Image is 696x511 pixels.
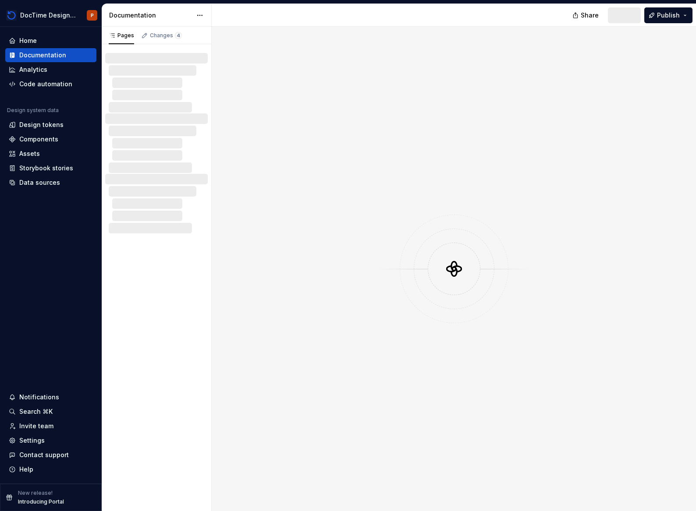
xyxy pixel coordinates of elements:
[19,65,47,74] div: Analytics
[657,11,680,20] span: Publish
[5,34,96,48] a: Home
[6,10,17,21] img: 90418a54-4231-473e-b32d-b3dd03b28af1.png
[91,12,94,19] div: P
[5,390,96,404] button: Notifications
[5,405,96,419] button: Search ⌘K
[5,147,96,161] a: Assets
[18,498,64,505] p: Introducing Portal
[19,465,33,474] div: Help
[5,77,96,91] a: Code automation
[109,32,134,39] div: Pages
[19,164,73,173] div: Storybook stories
[19,51,66,60] div: Documentation
[5,161,96,175] a: Storybook stories
[19,422,53,430] div: Invite team
[581,11,599,20] span: Share
[19,80,72,88] div: Code automation
[19,451,69,459] div: Contact support
[19,436,45,445] div: Settings
[175,32,182,39] span: 4
[19,36,37,45] div: Home
[19,135,58,144] div: Components
[5,63,96,77] a: Analytics
[19,178,60,187] div: Data sources
[568,7,604,23] button: Share
[644,7,692,23] button: Publish
[5,118,96,132] a: Design tokens
[5,132,96,146] a: Components
[19,120,64,129] div: Design tokens
[109,11,192,20] div: Documentation
[5,462,96,476] button: Help
[5,48,96,62] a: Documentation
[5,176,96,190] a: Data sources
[150,32,182,39] div: Changes
[19,393,59,402] div: Notifications
[5,433,96,448] a: Settings
[18,490,53,497] p: New release!
[5,448,96,462] button: Contact support
[5,419,96,433] a: Invite team
[19,149,40,158] div: Assets
[20,11,76,20] div: DocTime Design System
[2,6,100,25] button: DocTime Design SystemP
[7,107,59,114] div: Design system data
[19,407,53,416] div: Search ⌘K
